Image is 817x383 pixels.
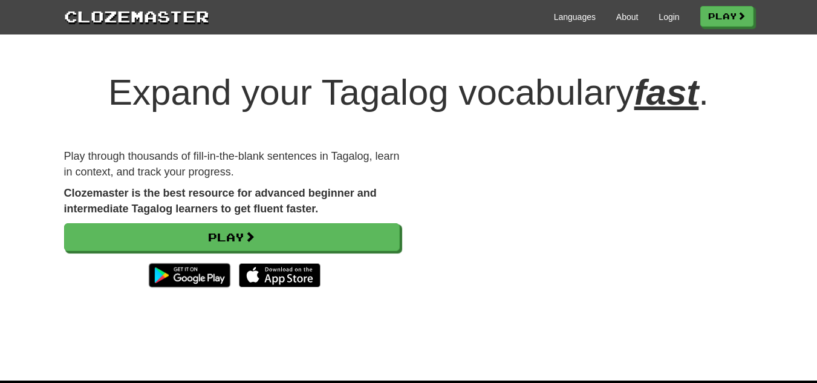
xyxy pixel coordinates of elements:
a: Login [659,11,679,23]
a: Play [64,223,400,251]
a: Languages [554,11,596,23]
em: fast [634,72,699,113]
a: Clozemaster [64,5,209,27]
img: Download_on_the_App_Store_Badge_US-UK_135x40-25178aeef6eb6b83b96f5f2d004eda3bffbb37122de64afbaef7... [239,263,321,287]
h1: Expand your Tagalog vocabulary . [64,73,754,113]
a: About [616,11,639,23]
strong: Clozemaster is the best resource for advanced beginner and intermediate Tagalog learners to get f... [64,187,377,215]
a: Play [700,6,754,27]
img: Get it on Google Play [143,257,236,293]
p: Play through thousands of fill-in-the-blank sentences in Tagalog, learn in context, and track you... [64,149,400,180]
